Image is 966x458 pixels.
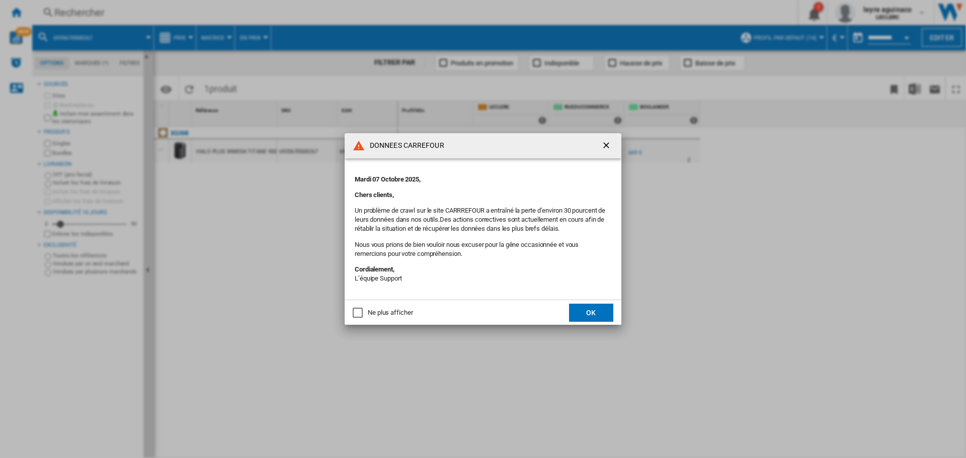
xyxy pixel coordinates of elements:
[368,308,413,317] div: Ne plus afficher
[355,175,421,183] strong: Mardi 07 Octobre 2025,
[597,136,617,156] button: getI18NText('BUTTONS.CLOSE_DIALOG')
[355,265,394,273] strong: Cordialement,
[601,140,613,152] ng-md-icon: getI18NText('BUTTONS.CLOSE_DIALOG')
[365,141,444,151] h4: DONNEES CARREFOUR
[353,308,413,318] md-checkbox: Ne plus afficher
[355,206,611,234] p: Un problème de crawl sur le site CARRREFOUR a entraîné la perte d’environ 30 pourcent de leurs do...
[355,191,394,199] strong: Chers clients,
[569,304,613,322] button: OK
[355,265,611,283] p: L’équipe Support
[355,240,611,258] p: Nous vous prions de bien vouloir nous excuser pour la gêne occasionnée et vous remercions pour vo...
